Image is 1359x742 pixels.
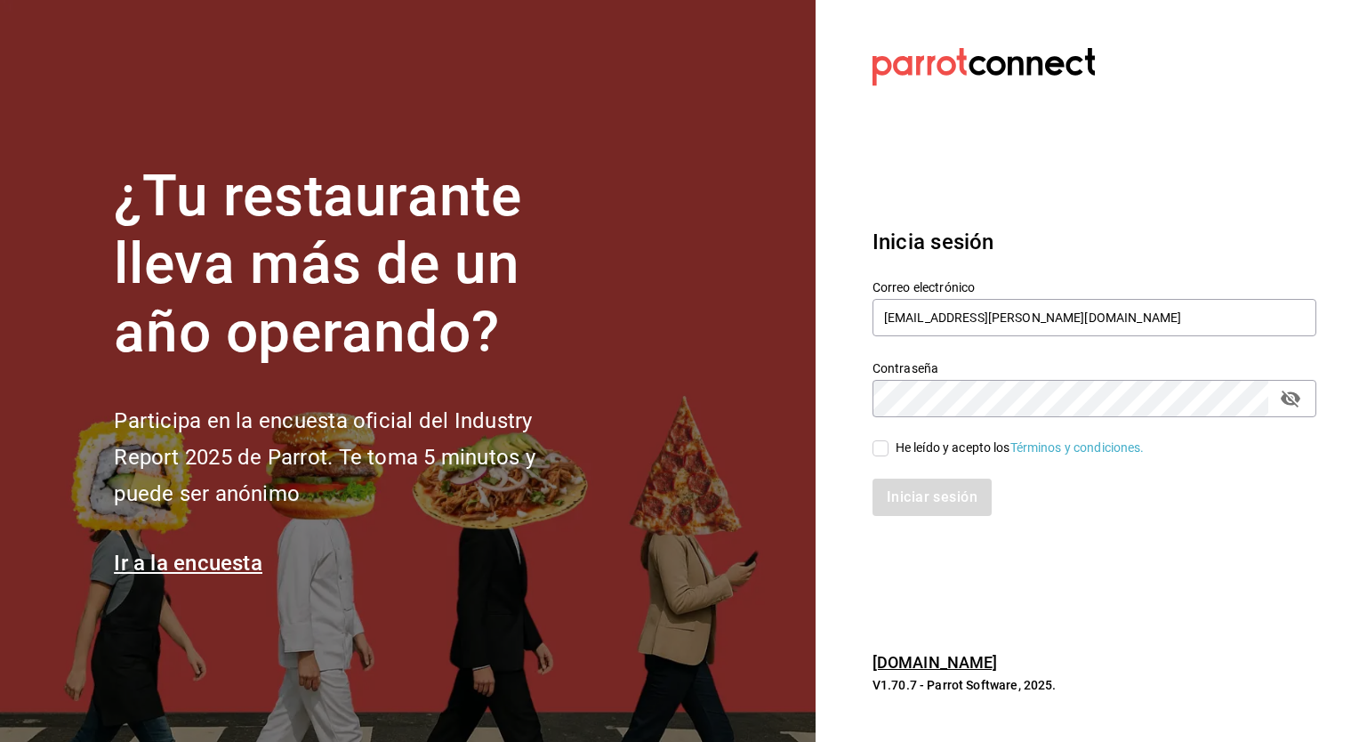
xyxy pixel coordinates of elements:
label: Contraseña [872,361,1316,374]
label: Correo electrónico [872,280,1316,293]
h2: Participa en la encuesta oficial del Industry Report 2025 de Parrot. Te toma 5 minutos y puede se... [114,403,594,512]
div: He leído y acepto los [896,439,1145,457]
a: Ir a la encuesta [114,551,262,576]
button: passwordField [1275,383,1306,414]
a: [DOMAIN_NAME] [872,653,998,672]
h3: Inicia sesión [872,226,1316,258]
h1: ¿Tu restaurante lleva más de un año operando? [114,163,594,367]
input: Ingresa tu correo electrónico [872,299,1316,336]
a: Términos y condiciones. [1010,440,1145,455]
p: V1.70.7 - Parrot Software, 2025. [872,676,1316,694]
